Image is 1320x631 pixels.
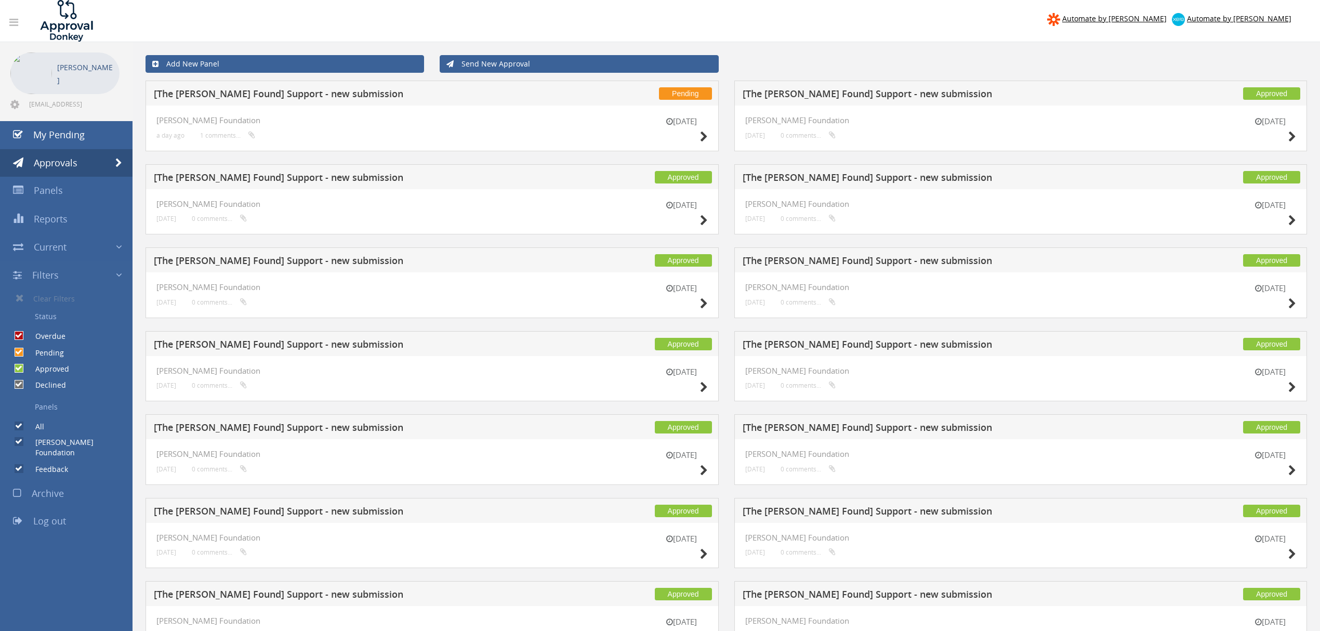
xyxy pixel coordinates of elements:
[743,506,1132,519] h5: [The [PERSON_NAME] Found] Support - new submission
[655,505,712,517] span: Approved
[25,348,64,358] label: Pending
[156,616,708,625] h4: [PERSON_NAME] Foundation
[1243,87,1300,100] span: Approved
[32,487,64,499] span: Archive
[743,173,1132,186] h5: [The [PERSON_NAME] Found] Support - new submission
[156,366,708,375] h4: [PERSON_NAME] Foundation
[655,254,712,267] span: Approved
[1244,533,1296,544] small: [DATE]
[34,241,67,253] span: Current
[781,382,836,389] small: 0 comments...
[655,588,712,600] span: Approved
[156,132,184,139] small: a day ago
[781,132,836,139] small: 0 comments...
[743,423,1132,436] h5: [The [PERSON_NAME] Found] Support - new submission
[156,298,176,306] small: [DATE]
[1244,616,1296,627] small: [DATE]
[1243,254,1300,267] span: Approved
[33,128,85,141] span: My Pending
[659,87,711,100] span: Pending
[156,465,176,473] small: [DATE]
[745,215,765,222] small: [DATE]
[743,256,1132,269] h5: [The [PERSON_NAME] Found] Support - new submission
[156,382,176,389] small: [DATE]
[154,173,543,186] h5: [The [PERSON_NAME] Found] Support - new submission
[745,616,1297,625] h4: [PERSON_NAME] Foundation
[156,533,708,542] h4: [PERSON_NAME] Foundation
[1243,171,1300,183] span: Approved
[29,100,117,108] span: [EMAIL_ADDRESS][DOMAIN_NAME]
[154,89,543,102] h5: [The [PERSON_NAME] Found] Support - new submission
[8,289,133,308] a: Clear Filters
[745,116,1297,125] h4: [PERSON_NAME] Foundation
[34,213,68,225] span: Reports
[743,89,1132,102] h5: [The [PERSON_NAME] Found] Support - new submission
[656,616,708,627] small: [DATE]
[156,450,708,458] h4: [PERSON_NAME] Foundation
[655,421,712,433] span: Approved
[192,215,247,222] small: 0 comments...
[8,398,133,416] a: Panels
[1243,338,1300,350] span: Approved
[781,298,836,306] small: 0 comments...
[200,132,255,139] small: 1 comments...
[25,464,68,475] label: Feedback
[1243,588,1300,600] span: Approved
[655,338,712,350] span: Approved
[1243,421,1300,433] span: Approved
[192,298,247,306] small: 0 comments...
[154,423,543,436] h5: [The [PERSON_NAME] Found] Support - new submission
[1244,116,1296,127] small: [DATE]
[156,283,708,292] h4: [PERSON_NAME] Foundation
[146,55,424,73] a: Add New Panel
[25,422,44,432] label: All
[57,61,114,87] p: [PERSON_NAME]
[156,215,176,222] small: [DATE]
[745,132,765,139] small: [DATE]
[25,331,65,341] label: Overdue
[656,533,708,544] small: [DATE]
[656,366,708,377] small: [DATE]
[154,589,543,602] h5: [The [PERSON_NAME] Found] Support - new submission
[745,200,1297,208] h4: [PERSON_NAME] Foundation
[745,548,765,556] small: [DATE]
[25,364,69,374] label: Approved
[743,339,1132,352] h5: [The [PERSON_NAME] Found] Support - new submission
[743,589,1132,602] h5: [The [PERSON_NAME] Found] Support - new submission
[655,171,712,183] span: Approved
[8,308,133,325] a: Status
[781,548,836,556] small: 0 comments...
[1244,200,1296,211] small: [DATE]
[781,215,836,222] small: 0 comments...
[1187,14,1291,23] span: Automate by [PERSON_NAME]
[745,283,1297,292] h4: [PERSON_NAME] Foundation
[656,450,708,461] small: [DATE]
[154,339,543,352] h5: [The [PERSON_NAME] Found] Support - new submission
[1244,283,1296,294] small: [DATE]
[745,450,1297,458] h4: [PERSON_NAME] Foundation
[34,156,77,169] span: Approvals
[25,437,133,458] label: [PERSON_NAME] Foundation
[745,382,765,389] small: [DATE]
[154,256,543,269] h5: [The [PERSON_NAME] Found] Support - new submission
[192,465,247,473] small: 0 comments...
[656,200,708,211] small: [DATE]
[781,465,836,473] small: 0 comments...
[156,200,708,208] h4: [PERSON_NAME] Foundation
[1172,13,1185,26] img: xero-logo.png
[1047,13,1060,26] img: zapier-logomark.png
[745,366,1297,375] h4: [PERSON_NAME] Foundation
[1244,450,1296,461] small: [DATE]
[1243,505,1300,517] span: Approved
[156,116,708,125] h4: [PERSON_NAME] Foundation
[745,465,765,473] small: [DATE]
[192,382,247,389] small: 0 comments...
[1062,14,1167,23] span: Automate by [PERSON_NAME]
[1244,366,1296,377] small: [DATE]
[192,548,247,556] small: 0 comments...
[440,55,718,73] a: Send New Approval
[656,116,708,127] small: [DATE]
[154,506,543,519] h5: [The [PERSON_NAME] Found] Support - new submission
[745,298,765,306] small: [DATE]
[745,533,1297,542] h4: [PERSON_NAME] Foundation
